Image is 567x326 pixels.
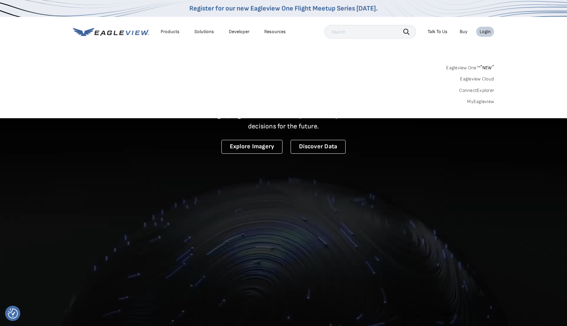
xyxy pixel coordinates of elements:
a: Developer [229,29,249,35]
a: Buy [460,29,467,35]
a: Discover Data [291,140,346,154]
a: Register for our new Eagleview One Flight Meetup Series [DATE]. [189,4,378,12]
input: Search [324,25,416,39]
a: MyEagleview [467,99,494,105]
a: ConnectExplorer [459,87,494,94]
span: NEW [480,65,494,71]
div: Resources [264,29,286,35]
a: Explore Imagery [221,140,283,154]
button: Consent Preferences [8,308,18,319]
div: Login [480,29,491,35]
a: Eagleview One™*NEW* [446,63,494,71]
img: Revisit consent button [8,308,18,319]
a: Eagleview Cloud [460,76,494,82]
div: Products [161,29,180,35]
div: Solutions [194,29,214,35]
div: Talk To Us [428,29,448,35]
